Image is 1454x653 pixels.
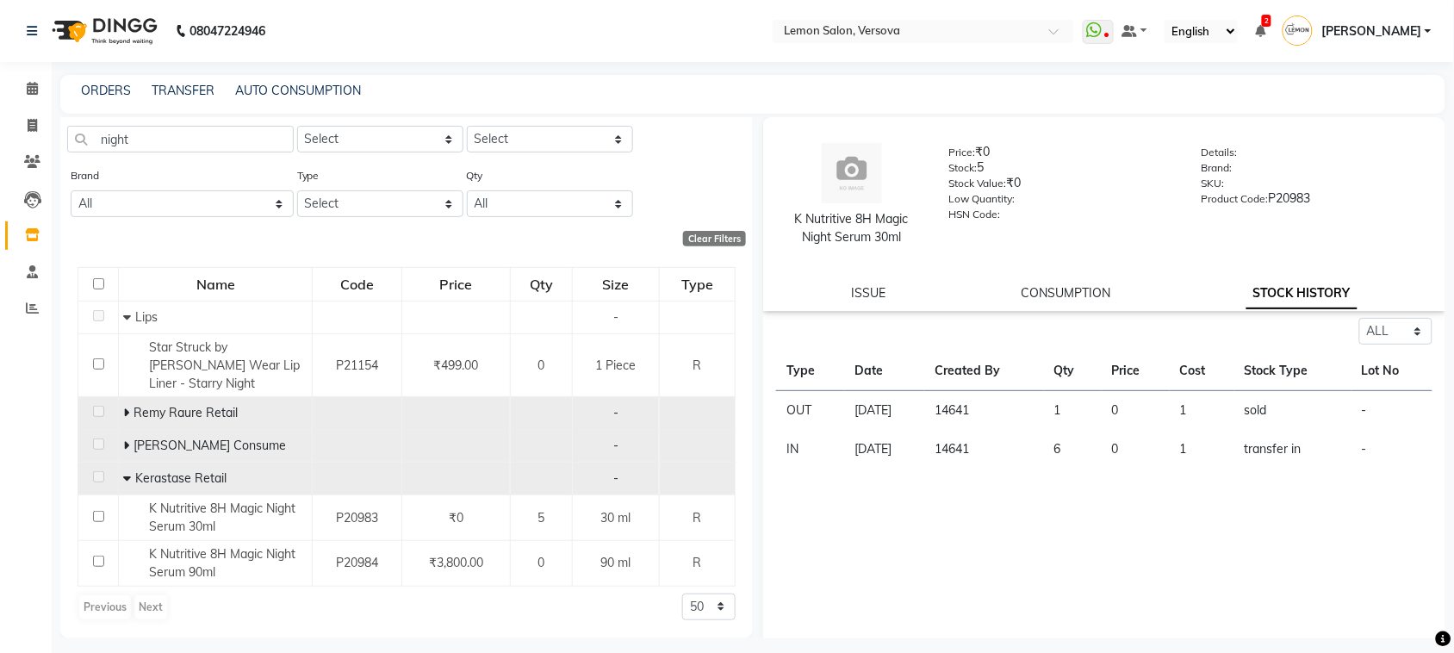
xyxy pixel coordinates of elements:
span: - [613,438,618,453]
a: STOCK HISTORY [1246,278,1358,309]
span: 90 ml [601,555,631,570]
img: Poonam Nagvekar [1283,16,1313,46]
span: - [613,405,618,420]
td: 6 [1044,430,1102,469]
a: CONSUMPTION [1022,285,1111,301]
th: Type [776,351,844,391]
div: ₹0 [949,143,1176,167]
span: Kerastase Retail [135,470,227,486]
span: Expand Row [123,405,134,420]
div: 5 [949,159,1176,183]
td: [DATE] [844,430,924,469]
span: ₹0 [449,510,463,526]
span: ₹499.00 [433,358,478,373]
img: logo [44,7,162,55]
div: P20983 [1202,190,1428,214]
a: TRANSFER [152,83,214,98]
div: Code [314,269,401,300]
th: Date [844,351,924,391]
b: 08047224946 [190,7,265,55]
a: 2 [1255,23,1265,39]
span: ₹3,800.00 [429,555,483,570]
label: Brand [71,168,99,183]
span: 0 [538,358,545,373]
span: Collapse Row [123,470,135,486]
label: Brand: [1202,160,1233,176]
td: transfer in [1234,430,1351,469]
span: - [613,309,618,325]
div: Name [120,269,311,300]
td: 14641 [924,391,1044,431]
th: Created By [924,351,1044,391]
td: 14641 [924,430,1044,469]
th: Qty [1044,351,1102,391]
span: [PERSON_NAME] [1321,22,1421,40]
td: [DATE] [844,391,924,431]
span: R [693,358,701,373]
span: 2 [1262,15,1271,27]
a: ORDERS [81,83,131,98]
span: - [613,470,618,486]
td: IN [776,430,844,469]
span: [PERSON_NAME] Consume [134,438,286,453]
input: Search by product name or code [67,126,294,152]
span: 5 [538,510,545,526]
img: avatar [822,143,882,203]
span: K Nutritive 8H Magic Night Serum 30ml [149,501,295,534]
div: Price [403,269,509,300]
span: P20984 [336,555,378,570]
div: Qty [512,269,571,300]
span: K Nutritive 8H Magic Night Serum 90ml [149,546,295,580]
a: ISSUE [852,285,886,301]
label: Qty [467,168,483,183]
td: OUT [776,391,844,431]
label: Product Code: [1202,191,1269,207]
div: Type [661,269,734,300]
label: Stock Value: [949,176,1007,191]
th: Stock Type [1234,351,1351,391]
span: R [693,555,701,570]
th: Lot No [1351,351,1432,391]
a: AUTO CONSUMPTION [235,83,361,98]
label: Type [297,168,320,183]
div: Clear Filters [683,231,746,246]
span: P21154 [336,358,378,373]
span: 0 [538,555,545,570]
label: Details: [1202,145,1238,160]
div: ₹0 [949,174,1176,198]
label: Price: [949,145,976,160]
span: Expand Row [123,438,134,453]
th: Price [1102,351,1170,391]
td: 1 [1170,391,1234,431]
span: Collapse Row [123,309,135,325]
span: Star Struck by [PERSON_NAME] Wear Lip Liner - Starry Night [149,339,300,391]
span: P20983 [336,510,378,526]
td: 0 [1102,391,1170,431]
span: 30 ml [601,510,631,526]
td: 1 [1044,391,1102,431]
label: HSN Code: [949,207,1001,222]
td: - [1351,391,1432,431]
label: Stock: [949,160,978,176]
span: R [693,510,701,526]
td: 1 [1170,430,1234,469]
label: SKU: [1202,176,1225,191]
td: sold [1234,391,1351,431]
td: - [1351,430,1432,469]
div: Size [574,269,658,300]
td: 0 [1102,430,1170,469]
span: 1 Piece [596,358,637,373]
label: Low Quantity: [949,191,1016,207]
div: K Nutritive 8H Magic Night Serum 30ml [780,210,923,246]
span: Lips [135,309,158,325]
th: Cost [1170,351,1234,391]
span: Remy Raure Retail [134,405,238,420]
